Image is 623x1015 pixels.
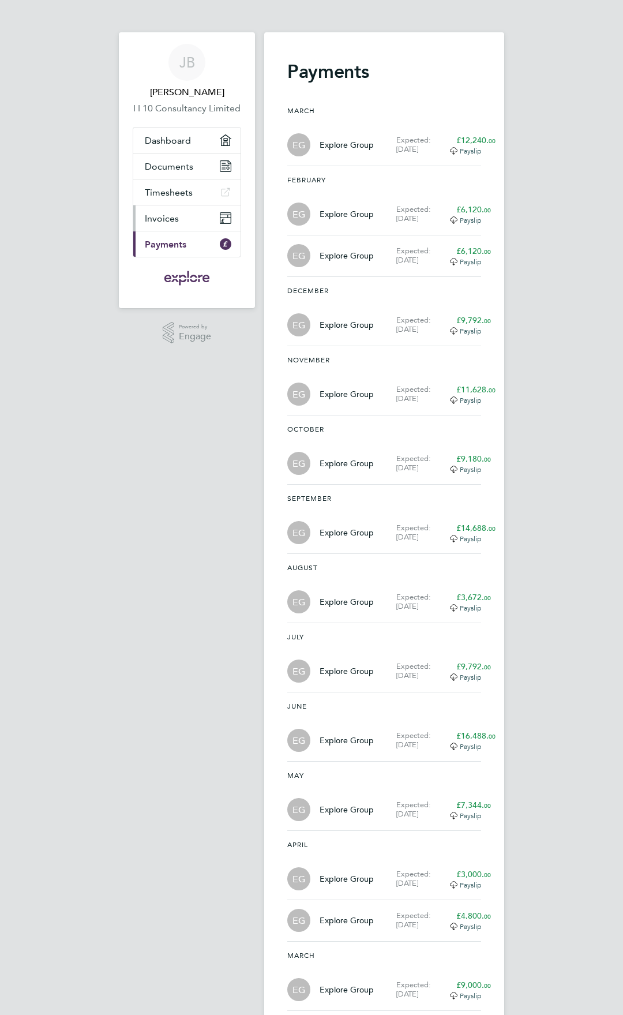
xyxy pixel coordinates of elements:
div: Explore Group [320,984,396,995]
h3: August [283,554,322,582]
a: Powered byEngage [163,322,212,344]
a: Documents [133,153,241,179]
span: Payslip [460,465,481,474]
span: 00 [484,870,491,879]
a: EGExplore GroupExpected: [DATE]£9,792.00Payslip [278,650,490,692]
div: Expected: [DATE] [396,911,448,930]
span: Payslip [460,534,481,543]
span: EG [292,734,305,747]
a: EGExplore GroupExpected: [DATE]£9,792.00Payslip [278,304,490,346]
h3: September [283,485,336,512]
div: Explore Group [320,139,396,151]
div: Explore Group [320,873,396,885]
div: Expected: [DATE] [396,385,448,403]
span: EG [292,983,305,996]
span: 00 [484,593,491,602]
div: Explore Group [320,665,396,677]
a: EGExplore GroupExpected: [DATE]£11,628.00Payslip [278,373,490,415]
a: JB[PERSON_NAME] [133,44,241,99]
span: Invoices [145,213,179,224]
a: EGExplore GroupExpected: [DATE]£6,120.00Payslip [278,235,490,277]
a: EGExplore GroupExpected: [DATE]£12,240.00Payslip [278,124,490,166]
div: Expected: [DATE] [396,523,448,542]
div: Explore Group [287,909,310,932]
div: Expected: [DATE] [396,870,448,888]
div: Explore Group [287,590,310,613]
app-decimal: £11,628. [456,384,496,395]
div: Expected: [DATE] [396,454,448,473]
a: EGExplore GroupExpected: [DATE]£16,488.00Payslip [278,720,490,762]
div: Expected: [DATE] [396,136,448,154]
span: EG [292,319,305,331]
span: 00 [489,732,496,740]
a: EGExplore GroupExpected: [DATE]£7,344.00Payslip [278,789,490,831]
span: Payslip [460,146,481,155]
h3: November [283,346,335,374]
div: Expected: [DATE] [396,246,448,265]
h3: May [283,762,309,789]
span: Dashboard [145,135,191,146]
span: Jaeson Blythe [133,85,241,99]
a: EGExplore GroupExpected: [DATE]£9,180.00Payslip [278,443,490,485]
div: Explore Group [320,208,396,220]
div: Explore Group [287,660,310,683]
app-decimal: £4,800. [456,911,491,921]
span: 00 [484,316,491,325]
span: 00 [484,247,491,256]
h3: July [283,623,309,651]
span: Payslip [460,672,481,681]
div: Explore Group [320,319,396,331]
span: Payslip [460,395,481,404]
span: Payments [145,239,186,250]
span: EG [292,914,305,927]
div: Explore Group [287,798,310,821]
h3: April [283,831,313,859]
div: Explore Group [287,244,310,267]
div: Explore Group [287,978,310,1001]
h3: March [283,97,320,125]
app-decimal: £12,240. [456,135,496,145]
span: Payslip [460,741,481,751]
div: Expected: [DATE] [396,800,448,819]
div: Explore Group [320,915,396,926]
span: 00 [484,981,491,990]
span: Payslip [460,991,481,1000]
span: JB [179,55,195,70]
span: Payslip [460,811,481,820]
h3: February [283,166,331,194]
div: Explore Group [320,458,396,469]
span: EG [292,665,305,677]
app-decimal: £6,120. [456,204,491,215]
app-decimal: £9,000. [456,980,491,990]
a: EGExplore GroupExpected: [DATE]£14,688.00Payslip [278,512,490,554]
span: 00 [489,385,496,394]
a: EGExplore GroupExpected: [DATE]£4,800.00Payslip [278,900,490,942]
h2: Payments [287,60,481,83]
span: Payslip [460,922,481,931]
app-decimal: £16,488. [456,731,496,741]
span: Payslip [460,880,481,889]
h3: June [283,692,311,720]
span: 00 [489,136,496,145]
div: Explore Group [320,804,396,815]
app-decimal: £9,180. [456,454,491,464]
span: EG [292,457,305,470]
span: EG [292,803,305,816]
span: Timesheets [145,187,193,198]
a: EGExplore GroupExpected: [DATE]£9,000.00Payslip [278,969,490,1011]
div: Expected: [DATE] [396,662,448,680]
nav: Main navigation [119,32,255,308]
a: Timesheets [133,179,241,205]
div: Explore Group [320,527,396,538]
span: 00 [489,524,496,533]
div: Expected: [DATE] [396,205,448,223]
app-decimal: £9,792. [456,315,491,325]
h3: December [283,277,333,305]
div: Expected: [DATE] [396,316,448,334]
a: Payments [133,231,241,257]
span: EG [292,249,305,262]
span: Documents [145,161,193,172]
div: Expected: [DATE] [396,593,448,611]
span: Payslip [460,603,481,612]
div: Expected: [DATE] [396,980,448,999]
